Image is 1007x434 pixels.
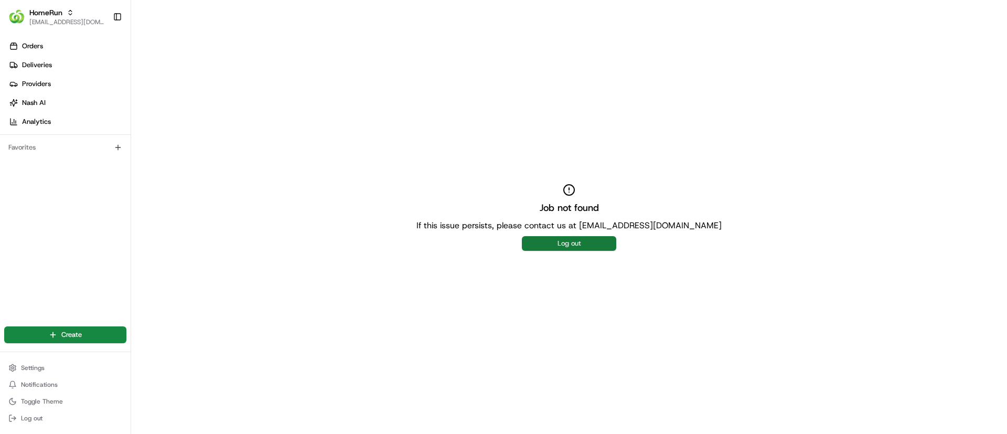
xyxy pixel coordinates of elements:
[22,60,52,70] span: Deliveries
[4,76,131,92] a: Providers
[21,414,42,422] span: Log out
[4,411,126,426] button: Log out
[29,18,104,26] button: [EMAIL_ADDRESS][DOMAIN_NAME]
[4,57,131,73] a: Deliveries
[22,41,43,51] span: Orders
[4,377,126,392] button: Notifications
[416,219,722,232] p: If this issue persists, please contact us at [EMAIL_ADDRESS][DOMAIN_NAME]
[21,397,63,406] span: Toggle Theme
[22,98,46,108] span: Nash AI
[4,113,131,130] a: Analytics
[4,394,126,409] button: Toggle Theme
[540,200,599,215] h2: Job not found
[4,4,109,29] button: HomeRunHomeRun[EMAIL_ADDRESS][DOMAIN_NAME]
[29,7,62,18] button: HomeRun
[21,364,45,372] span: Settings
[22,79,51,89] span: Providers
[22,117,51,126] span: Analytics
[61,330,82,340] span: Create
[4,326,126,343] button: Create
[4,361,126,375] button: Settings
[4,38,131,55] a: Orders
[21,380,58,389] span: Notifications
[522,236,616,251] button: Log out
[4,139,126,156] div: Favorites
[4,94,131,111] a: Nash AI
[8,8,25,25] img: HomeRun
